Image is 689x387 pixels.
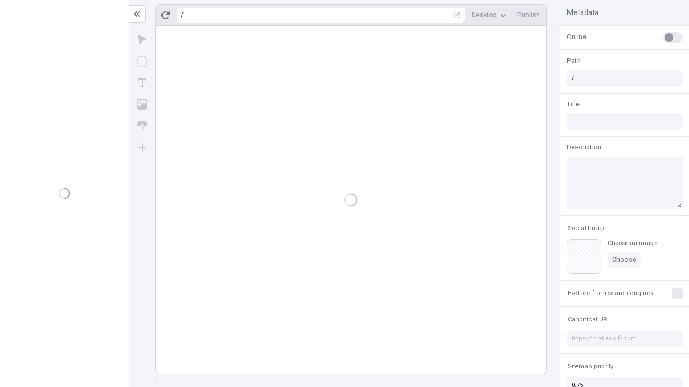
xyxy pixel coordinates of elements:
[132,95,152,114] button: Image
[608,252,641,268] button: Choose
[568,224,607,232] span: Social Image
[517,11,540,19] span: Publish
[567,32,586,42] span: Online
[472,11,497,19] span: Desktop
[567,331,683,347] input: https://makeswift.com
[567,99,580,109] span: Title
[608,239,657,247] div: Choose an image
[566,313,613,326] button: Canonical URL
[568,362,613,370] span: Sitemap priority
[566,222,609,235] button: Social Image
[132,116,152,135] button: Button
[612,255,636,264] span: Choose
[566,287,656,300] button: Exclude from search engines
[568,289,653,297] span: Exclude from search engines
[567,56,581,66] span: Path
[567,142,601,152] span: Description
[132,73,152,92] button: Text
[513,7,544,23] button: Publish
[132,52,152,71] button: Box
[566,360,615,373] button: Sitemap priority
[181,11,184,19] div: /
[467,7,511,23] button: Desktop
[568,316,610,324] span: Canonical URL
